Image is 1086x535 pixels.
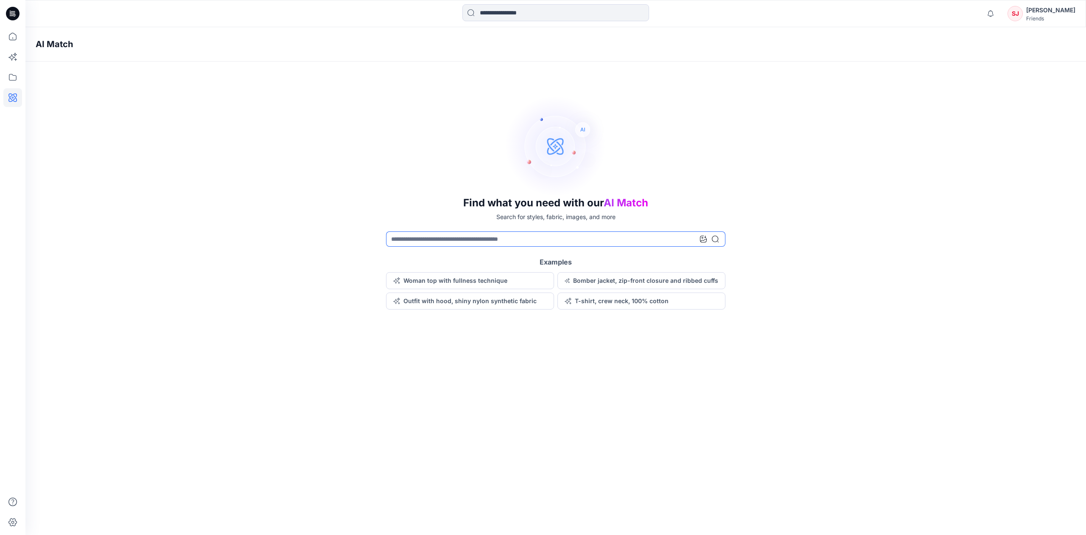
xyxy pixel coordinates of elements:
[557,293,725,310] button: T-shirt, crew neck, 100% cotton
[463,197,648,209] h3: Find what you need with our
[496,212,616,221] p: Search for styles, fabric, images, and more
[1026,15,1075,22] div: Friends
[386,272,554,289] button: Woman top with fullness technique
[1008,6,1023,21] div: SJ
[1026,5,1075,15] div: [PERSON_NAME]
[36,39,73,49] h4: AI Match
[505,95,607,197] img: AI Search
[540,257,572,267] h5: Examples
[386,293,554,310] button: Outfit with hood, shiny nylon synthetic fabric
[557,272,725,289] button: Bomber jacket, zip-front closure and ribbed cuffs
[604,197,648,209] span: AI Match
